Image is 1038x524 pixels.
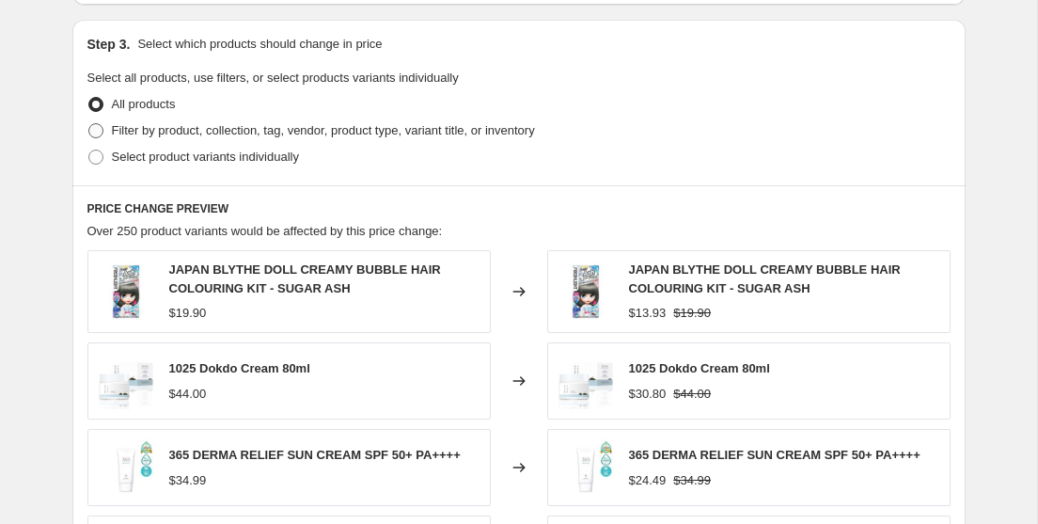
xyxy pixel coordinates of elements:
[98,353,154,409] img: 1025-dokdo-cream-80ml-round-lab-the-cosmetic-store-new-zealand-1_80x.jpg
[169,304,207,323] div: $19.90
[112,150,299,164] span: Select product variants individually
[673,471,711,490] strike: $34.99
[137,35,382,54] p: Select which products should change in price
[87,201,951,216] h6: PRICE CHANGE PREVIEW
[169,448,461,462] span: 365 DERMA RELIEF SUN CREAM SPF 50+ PA++++
[629,385,667,404] div: $30.80
[87,224,443,238] span: Over 250 product variants would be affected by this price change:
[629,471,667,490] div: $24.49
[558,439,614,496] img: 365-derma-relief-sun-cream-spf-50-pa-round-lab-the-cosmetic-store-new-zealand-1_80x.jpg
[87,35,131,54] h2: Step 3.
[673,385,711,404] strike: $44.00
[629,361,770,375] span: 1025 Dokdo Cream 80ml
[98,263,154,320] img: japan-blythe-doll-creamy-bubble-hair-colouring-kit-sugar-ash-fresh-light-the-cosmetic-store-new-z...
[87,71,459,85] span: Select all products, use filters, or select products variants individually
[558,353,614,409] img: 1025-dokdo-cream-80ml-round-lab-the-cosmetic-store-new-zealand-1_80x.jpg
[169,471,207,490] div: $34.99
[169,361,310,375] span: 1025 Dokdo Cream 80ml
[169,262,441,295] span: JAPAN BLYTHE DOLL CREAMY BUBBLE HAIR COLOURING KIT - SUGAR ASH
[629,262,901,295] span: JAPAN BLYTHE DOLL CREAMY BUBBLE HAIR COLOURING KIT - SUGAR ASH
[558,263,614,320] img: japan-blythe-doll-creamy-bubble-hair-colouring-kit-sugar-ash-fresh-light-the-cosmetic-store-new-z...
[169,385,207,404] div: $44.00
[629,304,667,323] div: $13.93
[112,123,535,137] span: Filter by product, collection, tag, vendor, product type, variant title, or inventory
[112,97,176,111] span: All products
[98,439,154,496] img: 365-derma-relief-sun-cream-spf-50-pa-round-lab-the-cosmetic-store-new-zealand-1_80x.jpg
[673,304,711,323] strike: $19.90
[629,448,920,462] span: 365 DERMA RELIEF SUN CREAM SPF 50+ PA++++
